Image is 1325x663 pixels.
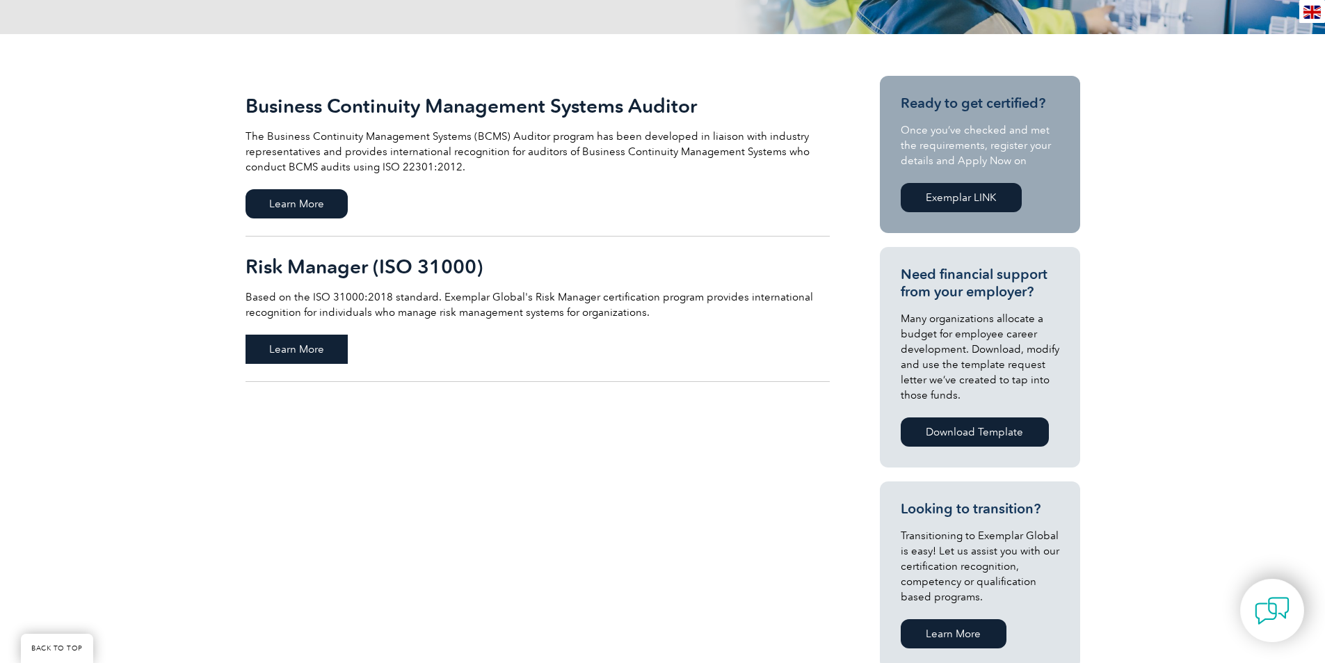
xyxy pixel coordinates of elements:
h3: Ready to get certified? [901,95,1059,112]
span: Learn More [246,189,348,218]
p: Transitioning to Exemplar Global is easy! Let us assist you with our certification recognition, c... [901,528,1059,605]
h2: Risk Manager (ISO 31000) [246,255,830,278]
p: The Business Continuity Management Systems (BCMS) Auditor program has been developed in liaison w... [246,129,830,175]
h2: Business Continuity Management Systems Auditor [246,95,830,117]
h3: Need financial support from your employer? [901,266,1059,301]
a: BACK TO TOP [21,634,93,663]
p: Many organizations allocate a budget for employee career development. Download, modify and use th... [901,311,1059,403]
a: Learn More [901,619,1006,648]
a: Exemplar LINK [901,183,1022,212]
img: contact-chat.png [1255,593,1290,628]
a: Download Template [901,417,1049,447]
a: Risk Manager (ISO 31000) Based on the ISO 31000:2018 standard. Exemplar Global's Risk Manager cer... [246,237,830,382]
a: Business Continuity Management Systems Auditor The Business Continuity Management Systems (BCMS) ... [246,76,830,237]
img: en [1303,6,1321,19]
span: Learn More [246,335,348,364]
p: Based on the ISO 31000:2018 standard. Exemplar Global's Risk Manager certification program provid... [246,289,830,320]
p: Once you’ve checked and met the requirements, register your details and Apply Now on [901,122,1059,168]
h3: Looking to transition? [901,500,1059,518]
